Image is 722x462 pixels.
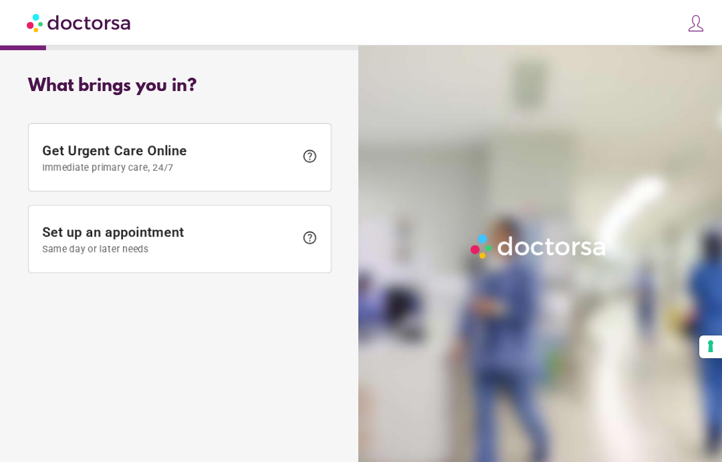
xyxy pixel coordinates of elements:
[42,162,295,173] span: Immediate primary care, 24/7
[42,224,295,254] span: Set up an appointment
[302,230,318,246] span: help
[27,7,132,37] img: Doctorsa.com
[699,335,722,358] button: Your consent preferences for tracking technologies
[687,14,705,33] img: icons8-customer-100.png
[28,76,332,96] div: What brings you in?
[42,244,295,254] span: Same day or later needs
[42,143,295,173] span: Get Urgent Care Online
[302,148,318,164] span: help
[467,230,611,262] img: Logo-Doctorsa-trans-White-partial-flat.png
